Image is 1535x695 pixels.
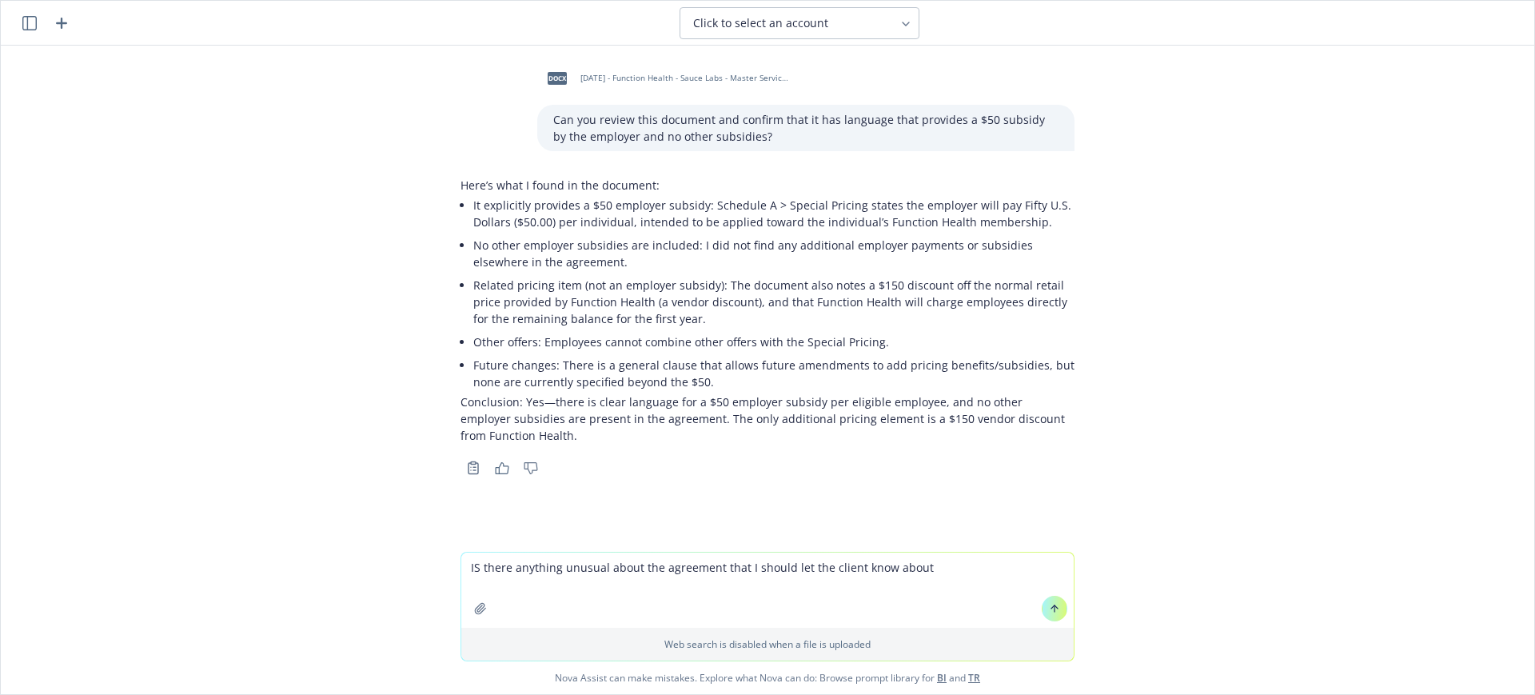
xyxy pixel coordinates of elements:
p: Can you review this document and confirm that it has language that provides a $50 subsidy by the ... [553,111,1059,145]
li: No other employer subsidies are included: I did not find any additional employer payments or subs... [473,234,1074,274]
button: Thumbs down [518,457,544,479]
li: It explicitly provides a $50 employer subsidy: Schedule A > Special Pricing states the employer w... [473,194,1074,234]
svg: Copy to clipboard [466,461,480,475]
button: Click to select an account [680,7,919,39]
textarea: IS there anything unusual about the agreement that I should let the client know about [461,553,1074,628]
a: BI [937,671,947,685]
li: Future changes: There is a general clause that allows future amendments to add pricing benefits/s... [473,353,1074,393]
span: [DATE] - Function Health - Sauce Labs - Master Services Agreement.docx [580,73,790,83]
li: Related pricing item (not an employer subsidy): The document also notes a $150 discount off the n... [473,274,1074,330]
a: TR [968,671,980,685]
p: Web search is disabled when a file is uploaded [471,637,1064,651]
p: Here’s what I found in the document: [460,177,1074,194]
span: docx [548,72,567,84]
li: Other offers: Employees cannot combine other offers with the Special Pricing. [473,330,1074,353]
span: Nova Assist can make mistakes. Explore what Nova can do: Browse prompt library for and [7,661,1528,694]
span: Click to select an account [693,15,828,31]
div: docx[DATE] - Function Health - Sauce Labs - Master Services Agreement.docx [537,58,793,98]
p: Conclusion: Yes—there is clear language for a $50 employer subsidy per eligible employee, and no ... [460,393,1074,444]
